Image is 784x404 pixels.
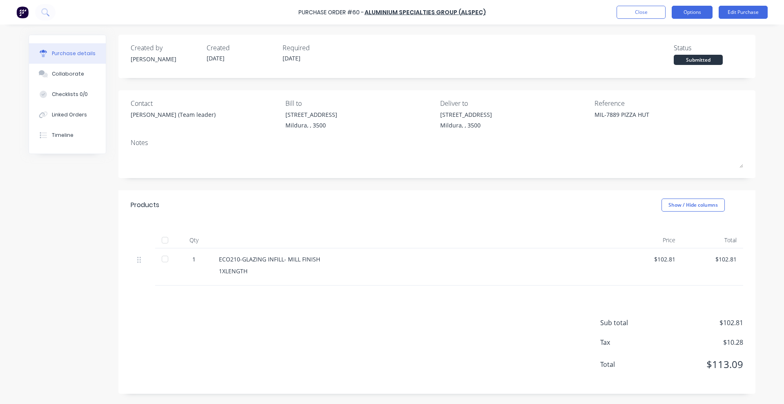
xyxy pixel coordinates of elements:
[661,357,743,372] span: $113.09
[131,110,216,119] div: [PERSON_NAME] (Team leader)
[207,43,276,53] div: Created
[674,55,723,65] div: Submitted
[52,132,73,139] div: Timeline
[52,50,96,57] div: Purchase details
[621,232,682,248] div: Price
[661,337,743,347] span: $10.28
[283,43,352,53] div: Required
[131,138,743,147] div: Notes
[365,8,486,16] a: ALUMINIUM SPECIALTIES GROUP (ALSPEC)
[688,255,737,263] div: $102.81
[682,232,743,248] div: Total
[595,110,697,129] textarea: MIL-7889 PIZZA HUT
[595,98,743,108] div: Reference
[131,43,200,53] div: Created by
[219,255,614,263] div: ECO210-GLAZING INFILL- MILL FINISH
[440,110,492,119] div: [STREET_ADDRESS]
[600,337,661,347] span: Tax
[29,105,106,125] button: Linked Orders
[285,121,337,129] div: Mildura, , 3500
[52,91,88,98] div: Checklists 0/0
[440,98,589,108] div: Deliver to
[29,43,106,64] button: Purchase details
[16,6,29,18] img: Factory
[29,125,106,145] button: Timeline
[627,255,675,263] div: $102.81
[600,318,661,328] span: Sub total
[719,6,768,19] button: Edit Purchase
[672,6,713,19] button: Options
[176,232,212,248] div: Qty
[29,84,106,105] button: Checklists 0/0
[285,110,337,119] div: [STREET_ADDRESS]
[219,267,614,275] div: 1XLENGTH
[440,121,492,129] div: Mildura, , 3500
[661,318,743,328] span: $102.81
[131,98,279,108] div: Contact
[131,55,200,63] div: [PERSON_NAME]
[52,70,84,78] div: Collaborate
[674,43,743,53] div: Status
[52,111,87,118] div: Linked Orders
[285,98,434,108] div: Bill to
[298,8,364,17] div: Purchase Order #60 -
[29,64,106,84] button: Collaborate
[600,359,661,369] span: Total
[131,200,159,210] div: Products
[617,6,666,19] button: Close
[661,199,725,212] button: Show / Hide columns
[182,255,206,263] div: 1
